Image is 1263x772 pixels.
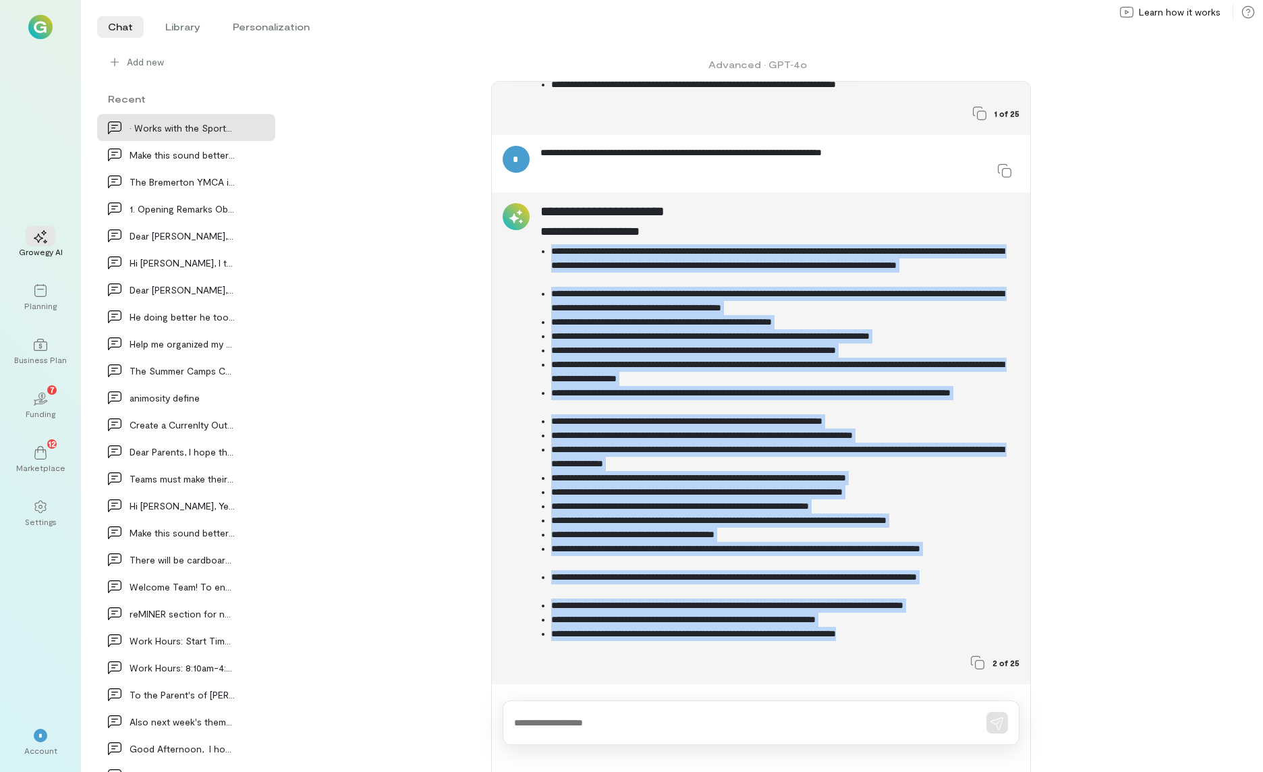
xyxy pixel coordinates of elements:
div: Make this sound better Email to CIT Counsleor in… [130,148,235,162]
li: Library [155,16,211,38]
div: Dear [PERSON_NAME], I hope this message finds yo… [130,229,235,243]
div: Good Afternoon, I hope you are doing well. I wa… [130,742,235,756]
div: Planning [24,300,57,311]
div: Create a Currenlty Out of the office message for… [130,418,235,432]
div: Funding [26,408,55,419]
span: Learn how it works [1139,5,1220,19]
span: 1 of 25 [994,108,1019,119]
div: *Account [16,718,65,767]
span: 12 [49,437,56,449]
div: He doing better he took a very long nap and think… [130,310,235,324]
span: 2 of 25 [992,657,1019,668]
div: Hi [PERSON_NAME], I tried calling but couldn't get throu… [130,256,235,270]
div: 1. Opening Remarks Objective: Discuss recent cam… [130,202,235,216]
a: Funding [16,381,65,430]
div: There will be cardboard boomerangs ready that the… [130,553,235,567]
div: Work Hours: 8:10am-4:35pm with a 30-minute… [130,661,235,675]
div: animosity define [130,391,235,405]
div: Business Plan [14,354,67,365]
div: reMINER section for newsletter for camp staff li… [130,607,235,621]
a: Marketplace [16,435,65,484]
div: Make this sound better I also have a question:… [130,526,235,540]
div: Dear [PERSON_NAME], I wanted to follow up on our… [130,283,235,297]
a: Growegy AI [16,219,65,268]
div: Teams must make their way to the welcome center a… [130,472,235,486]
span: 7 [50,383,55,395]
a: Settings [16,489,65,538]
div: • Works with the Sports and Rec Director on the p… [130,121,235,135]
div: To the Parent's of [PERSON_NAME]: We are pleas… [130,688,235,702]
li: Chat [97,16,144,38]
div: Also next week's theme is Amazing race! So fin… [130,715,235,729]
div: Growegy AI [19,246,63,257]
div: Recent [97,92,275,106]
span: Add new [127,55,164,69]
div: Account [24,745,57,756]
div: Settings [25,516,57,527]
a: Planning [16,273,65,322]
div: Work Hours: Start Time: 8:10 AM End Time: 4:35 P… [130,634,235,648]
div: Dear Parents, I hope this message finds you well.… [130,445,235,459]
div: Welcome Team! To ensure a successful and enjoyabl… [130,580,235,594]
li: Personalization [222,16,320,38]
div: Marketplace [16,462,65,473]
a: Business Plan [16,327,65,376]
div: The Summer Camps Coordinator is responsible to do… [130,364,235,378]
div: Help me organized my thoughts of how to communica… [130,337,235,351]
div: The Bremerton YMCA is proud to join the Bremerton… [130,175,235,189]
div: Hi [PERSON_NAME], Yes, you are correct. When I pull spec… [130,499,235,513]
